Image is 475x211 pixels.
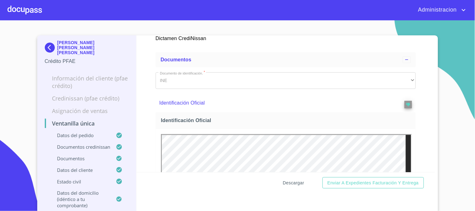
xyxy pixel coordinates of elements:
[156,72,416,89] div: INE
[328,179,419,187] span: Enviar a Expedientes Facturación y Entrega
[159,99,387,107] p: Identificación Oficial
[323,177,424,189] button: Enviar a Expedientes Facturación y Entrega
[45,178,116,185] p: Estado civil
[156,32,215,42] p: Dictamen CrediNissan
[45,167,116,173] p: Datos del cliente
[45,95,129,102] p: Credinissan (PFAE crédito)
[283,179,304,187] span: Descargar
[405,101,412,108] button: reject
[161,117,413,124] span: Identificación Oficial
[161,57,191,62] span: Documentos
[45,155,116,162] p: Documentos
[281,177,307,189] button: Descargar
[45,107,129,115] p: Asignación de Ventas
[45,120,129,127] p: Ventanilla única
[45,144,116,150] p: Documentos CrediNissan
[45,75,129,90] p: Información del cliente (PFAE crédito)
[45,43,57,53] img: Docupass spot blue
[413,5,467,15] button: account of current user
[156,52,416,67] div: Documentos
[45,58,129,65] p: Crédito PFAE
[45,40,129,58] div: [PERSON_NAME] [PERSON_NAME] [PERSON_NAME]
[57,40,129,55] p: [PERSON_NAME] [PERSON_NAME] [PERSON_NAME]
[45,132,116,138] p: Datos del pedido
[413,5,460,15] span: Administracion
[45,190,116,208] p: Datos del domicilio (idéntico a tu comprobante)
